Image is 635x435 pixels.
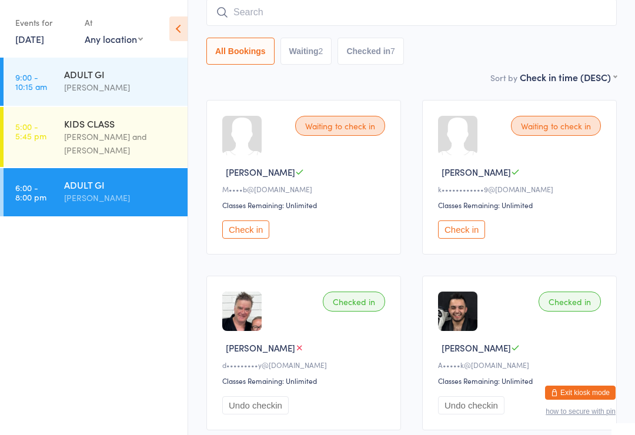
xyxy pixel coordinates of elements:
[438,184,604,194] div: k••••••••••••9@[DOMAIN_NAME]
[15,13,73,32] div: Events for
[226,166,295,178] span: [PERSON_NAME]
[546,407,616,416] button: how to secure with pin
[442,166,511,178] span: [PERSON_NAME]
[206,38,275,65] button: All Bookings
[280,38,332,65] button: Waiting2
[15,32,44,45] a: [DATE]
[64,130,178,157] div: [PERSON_NAME] and [PERSON_NAME]
[490,72,517,83] label: Sort by
[222,292,262,331] img: image1732778081.png
[520,71,617,83] div: Check in time (DESC)
[222,184,389,194] div: M••••b@[DOMAIN_NAME]
[323,292,385,312] div: Checked in
[4,107,188,167] a: 5:00 -5:45 pmKIDS CLASS[PERSON_NAME] and [PERSON_NAME]
[64,178,178,191] div: ADULT GI
[438,220,485,239] button: Check in
[295,116,385,136] div: Waiting to check in
[226,342,295,354] span: [PERSON_NAME]
[64,191,178,205] div: [PERSON_NAME]
[438,396,504,414] button: Undo checkin
[64,117,178,130] div: KIDS CLASS
[222,220,269,239] button: Check in
[390,46,395,56] div: 7
[15,183,46,202] time: 6:00 - 8:00 pm
[438,200,604,210] div: Classes Remaining: Unlimited
[85,13,143,32] div: At
[4,168,188,216] a: 6:00 -8:00 pmADULT GI[PERSON_NAME]
[222,200,389,210] div: Classes Remaining: Unlimited
[319,46,323,56] div: 2
[438,376,604,386] div: Classes Remaining: Unlimited
[4,58,188,106] a: 9:00 -10:15 amADULT GI[PERSON_NAME]
[85,32,143,45] div: Any location
[222,396,289,414] button: Undo checkin
[539,292,601,312] div: Checked in
[64,81,178,94] div: [PERSON_NAME]
[222,376,389,386] div: Classes Remaining: Unlimited
[438,292,477,331] img: image1732777695.png
[545,386,616,400] button: Exit kiosk mode
[64,68,178,81] div: ADULT GI
[222,360,389,370] div: d•••••••••y@[DOMAIN_NAME]
[15,122,46,140] time: 5:00 - 5:45 pm
[511,116,601,136] div: Waiting to check in
[442,342,511,354] span: [PERSON_NAME]
[337,38,404,65] button: Checked in7
[438,360,604,370] div: A•••••k@[DOMAIN_NAME]
[15,72,47,91] time: 9:00 - 10:15 am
